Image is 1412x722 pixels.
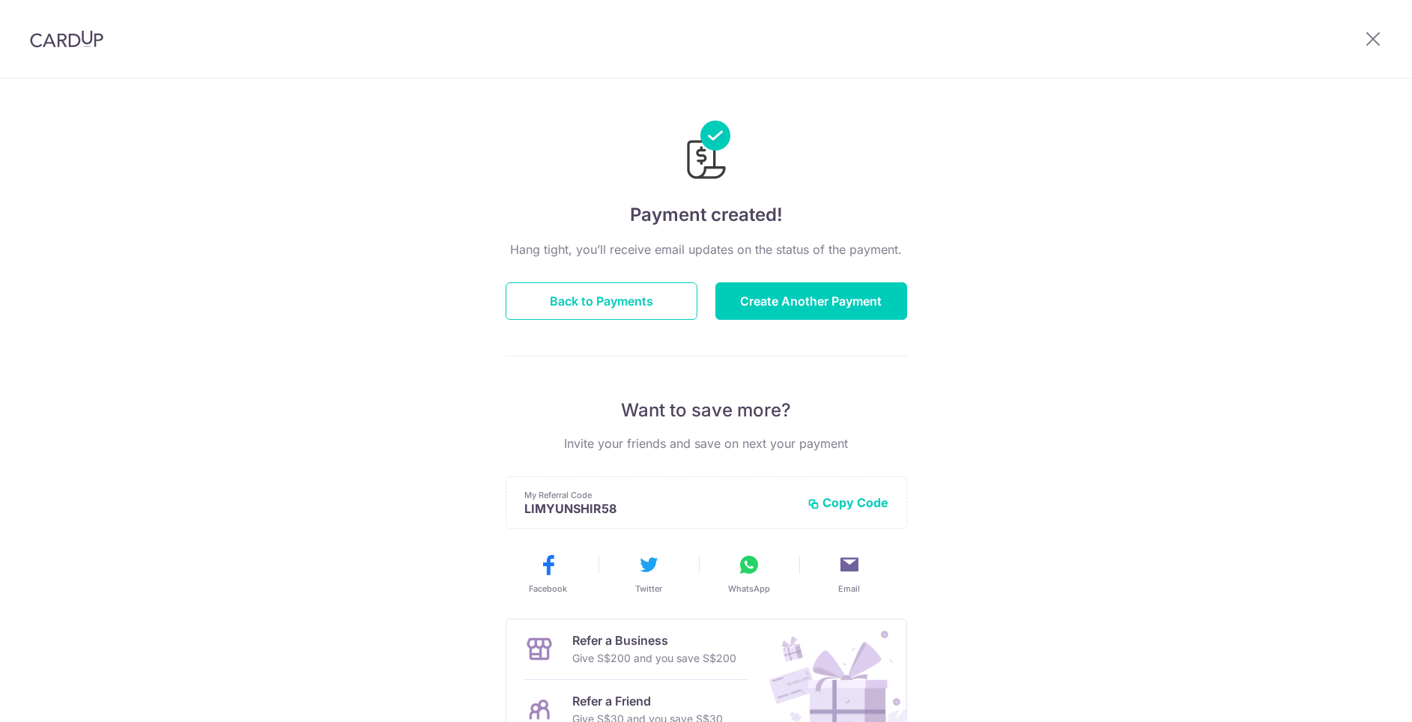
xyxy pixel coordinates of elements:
[805,553,894,595] button: Email
[715,282,907,320] button: Create Another Payment
[506,398,907,422] p: Want to save more?
[30,30,103,48] img: CardUp
[838,583,860,595] span: Email
[682,121,730,183] img: Payments
[506,282,697,320] button: Back to Payments
[705,553,793,595] button: WhatsApp
[807,495,888,510] button: Copy Code
[506,240,907,258] p: Hang tight, you’ll receive email updates on the status of the payment.
[524,489,796,501] p: My Referral Code
[572,631,736,649] p: Refer a Business
[506,434,907,452] p: Invite your friends and save on next your payment
[504,553,593,595] button: Facebook
[605,553,693,595] button: Twitter
[572,692,723,710] p: Refer a Friend
[529,583,567,595] span: Facebook
[524,501,796,516] p: LIMYUNSHIR58
[635,583,662,595] span: Twitter
[728,583,770,595] span: WhatsApp
[506,201,907,228] h4: Payment created!
[572,649,736,667] p: Give S$200 and you save S$200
